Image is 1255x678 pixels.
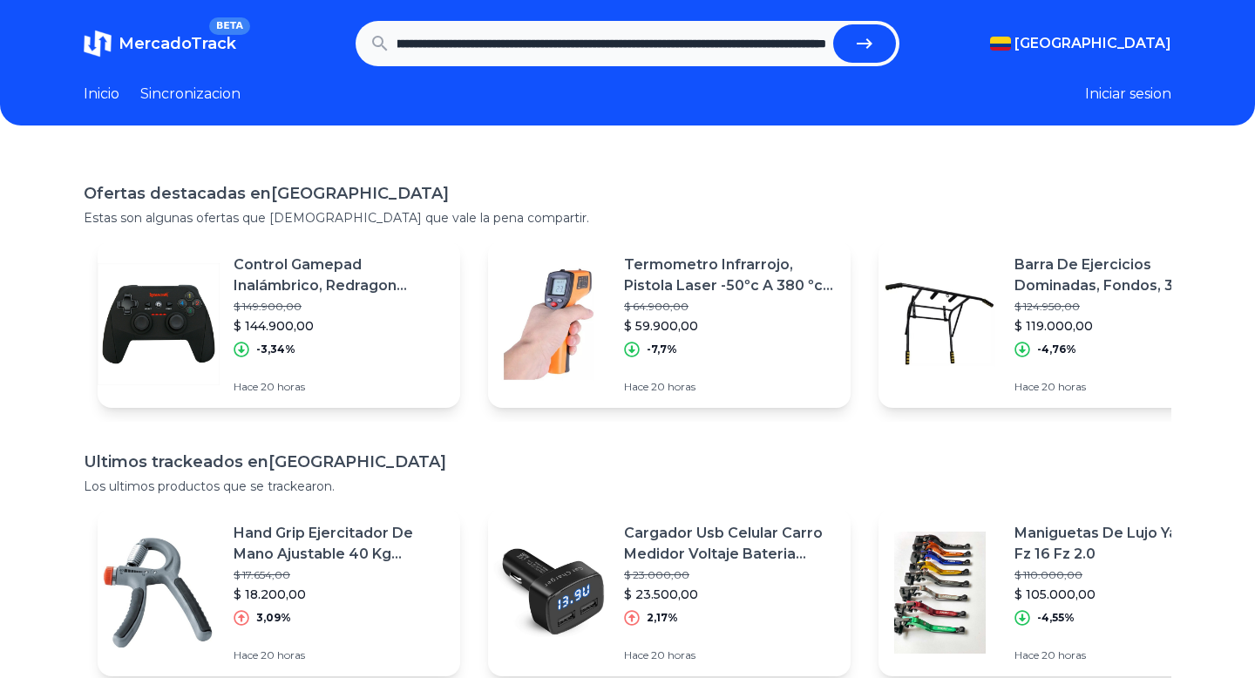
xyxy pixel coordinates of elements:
[1014,586,1227,603] p: $ 105.000,00
[1014,33,1171,54] span: [GEOGRAPHIC_DATA]
[1014,300,1227,314] p: $ 124.950,00
[84,181,1171,206] h1: Ofertas destacadas en [GEOGRAPHIC_DATA]
[119,34,236,53] span: MercadoTrack
[256,611,291,625] p: 3,09%
[209,17,250,35] span: BETA
[488,241,851,408] a: Featured imageTermometro Infrarrojo, Pistola Laser -50ºc A 380 ºc Digital$ 64.900,00$ 59.900,00-7...
[234,568,446,582] p: $ 17.654,00
[488,509,851,676] a: Featured imageCargador Usb Celular Carro Medidor Voltaje Bateria Vehicular$ 23.000,00$ 23.500,002...
[878,263,1001,385] img: Featured image
[878,509,1241,676] a: Featured imageManiguetas De Lujo Yamaha Fz 16 Fz 2.0$ 110.000,00$ 105.000,00-4,55%Hace 20 horas
[98,509,460,676] a: Featured imageHand Grip Ejercitador De Mano Ajustable 40 Kg Sportfitness$ 17.654,00$ 18.200,003,0...
[140,84,241,105] a: Sincronizacion
[84,84,119,105] a: Inicio
[84,478,1171,495] p: Los ultimos productos que se trackearon.
[234,523,446,565] p: Hand Grip Ejercitador De Mano Ajustable 40 Kg Sportfitness
[624,586,837,603] p: $ 23.500,00
[84,209,1171,227] p: Estas son algunas ofertas que [DEMOGRAPHIC_DATA] que vale la pena compartir.
[647,611,678,625] p: 2,17%
[1014,317,1227,335] p: $ 119.000,00
[98,532,220,654] img: Featured image
[84,30,112,58] img: MercadoTrack
[488,532,610,654] img: Featured image
[878,532,1001,654] img: Featured image
[1014,648,1227,662] p: Hace 20 horas
[234,300,446,314] p: $ 149.900,00
[1014,380,1227,394] p: Hace 20 horas
[84,30,236,58] a: MercadoTrackBETA
[624,317,837,335] p: $ 59.900,00
[878,241,1241,408] a: Featured imageBarra De Ejercicios Dominadas, Fondos, 3 Años De Garantía$ 124.950,00$ 119.000,00-4...
[624,568,837,582] p: $ 23.000,00
[624,648,837,662] p: Hace 20 horas
[990,33,1171,54] button: [GEOGRAPHIC_DATA]
[990,37,1011,51] img: Colombia
[1014,568,1227,582] p: $ 110.000,00
[84,450,1171,474] h1: Ultimos trackeados en [GEOGRAPHIC_DATA]
[624,254,837,296] p: Termometro Infrarrojo, Pistola Laser -50ºc A 380 ºc Digital
[234,648,446,662] p: Hace 20 horas
[234,586,446,603] p: $ 18.200,00
[624,523,837,565] p: Cargador Usb Celular Carro Medidor Voltaje Bateria Vehicular
[1085,84,1171,105] button: Iniciar sesion
[234,380,446,394] p: Hace 20 horas
[256,342,295,356] p: -3,34%
[98,263,220,385] img: Featured image
[1037,611,1075,625] p: -4,55%
[624,380,837,394] p: Hace 20 horas
[1014,523,1227,565] p: Maniguetas De Lujo Yamaha Fz 16 Fz 2.0
[488,263,610,385] img: Featured image
[1014,254,1227,296] p: Barra De Ejercicios Dominadas, Fondos, 3 Años De Garantía
[624,300,837,314] p: $ 64.900,00
[234,317,446,335] p: $ 144.900,00
[1037,342,1076,356] p: -4,76%
[98,241,460,408] a: Featured imageControl Gamepad Inalámbrico, Redragon Harrow G808, Pc / Ps3$ 149.900,00$ 144.900,00...
[234,254,446,296] p: Control Gamepad Inalámbrico, Redragon Harrow G808, Pc / Ps3
[647,342,677,356] p: -7,7%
